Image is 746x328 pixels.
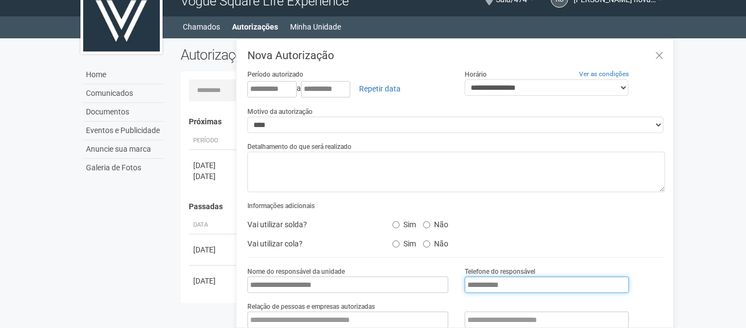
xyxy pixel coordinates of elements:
label: Não [423,216,448,229]
label: Motivo da autorização [247,107,313,117]
label: Horário [465,70,487,79]
a: Chamados [183,19,220,34]
input: Sim [392,240,400,248]
h3: Nova Autorização [247,50,665,61]
a: Home [83,66,164,84]
a: Anuncie sua marca [83,140,164,159]
h4: Próximas [189,118,658,126]
a: Galeria de Fotos [83,159,164,177]
h4: Passadas [189,203,658,211]
div: Vai utilizar cola? [239,235,384,252]
label: Sim [392,235,416,249]
input: Sim [392,221,400,228]
a: Comunicados [83,84,164,103]
a: Repetir data [352,79,408,98]
label: Sim [392,216,416,229]
div: Vai utilizar solda? [239,216,384,233]
a: Ver as condições [579,70,629,78]
div: [DATE] [193,160,234,171]
label: Telefone do responsável [465,267,535,277]
label: Período autorizado [247,70,303,79]
label: Relação de pessoas e empresas autorizadas [247,302,375,312]
div: [DATE] [193,244,234,255]
label: Informações adicionais [247,201,315,211]
label: Detalhamento do que será realizado [247,142,351,152]
div: [DATE] [193,171,234,182]
a: Eventos e Publicidade [83,122,164,140]
a: Autorizações [232,19,278,34]
a: Documentos [83,103,164,122]
h2: Autorizações [181,47,415,63]
th: Data [189,216,238,234]
label: Nome do responsável da unidade [247,267,345,277]
a: Minha Unidade [290,19,341,34]
div: [DATE] [193,275,234,286]
div: a [247,79,448,98]
input: Não [423,240,430,248]
input: Não [423,221,430,228]
label: Não [423,235,448,249]
th: Período [189,132,238,150]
